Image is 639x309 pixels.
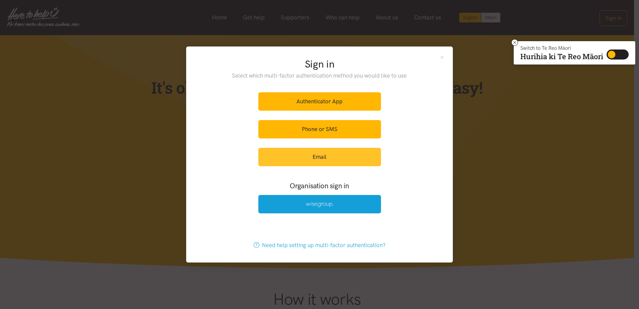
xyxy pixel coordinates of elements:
a: Phone or SMS [258,120,381,138]
h3: Organisation sign in [240,181,399,191]
h2: Sign in [219,57,421,71]
p: Select which multi-factor authentication method you would like to use [219,71,421,80]
a: Need help setting up multi-factor authentication? [247,236,393,254]
p: Switch to Te Reo Māori [520,46,603,50]
p: Hurihia ki Te Reo Māori [520,54,603,60]
img: Wise Group [306,202,333,207]
a: Authenticator App [258,92,381,111]
button: Close [439,55,445,60]
a: Email [258,148,381,166]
